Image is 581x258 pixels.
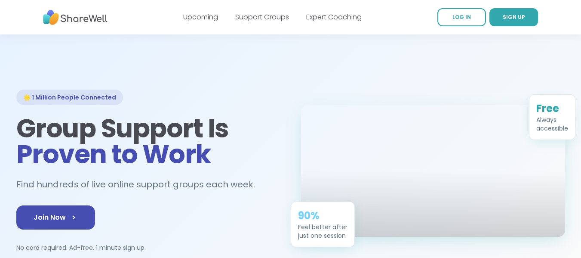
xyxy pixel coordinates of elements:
a: Expert Coaching [306,12,362,22]
div: Free [536,102,568,115]
h2: Find hundreds of live online support groups each week. [16,177,264,192]
h1: Group Support Is [16,115,280,167]
div: 🌟 1 Million People Connected [16,90,123,105]
img: ShareWell Nav Logo [43,6,108,29]
a: Upcoming [183,12,218,22]
div: 90% [298,209,347,223]
p: No card required. Ad-free. 1 minute sign up. [16,243,280,252]
div: Feel better after just one session [298,223,347,240]
a: LOG IN [437,8,486,26]
span: LOG IN [452,13,471,21]
span: SIGN UP [503,13,525,21]
span: Proven to Work [16,136,211,172]
span: Join Now [34,212,78,223]
a: SIGN UP [489,8,538,26]
a: Support Groups [235,12,289,22]
div: Always accessible [536,115,568,133]
a: Join Now [16,205,95,230]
